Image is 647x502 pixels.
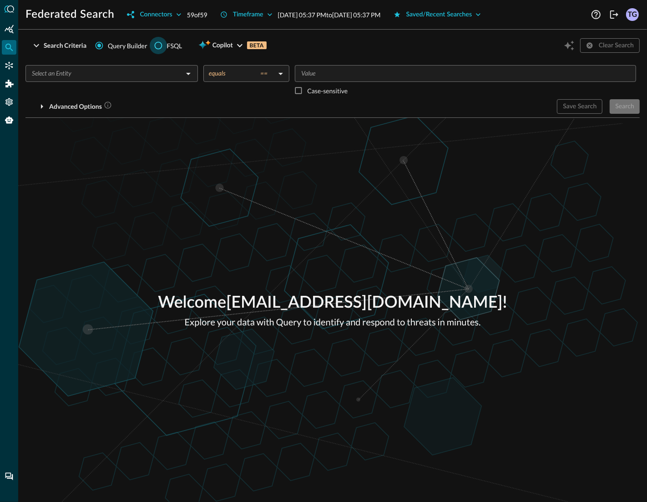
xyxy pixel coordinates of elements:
p: 59 of 59 [187,10,207,20]
input: Select an Entity [28,68,180,79]
button: Search Criteria [25,38,92,53]
div: FSQL [167,41,182,51]
div: Federated Search [2,40,16,55]
div: Query Agent [2,113,16,127]
div: Advanced Options [49,101,112,112]
button: Timeframe [215,7,278,22]
div: Connectors [2,58,16,73]
span: equals [209,69,226,77]
p: BETA [247,41,267,49]
button: Connectors [121,7,187,22]
div: equals [209,69,275,77]
div: Connectors [140,9,172,20]
button: Help [589,7,603,22]
div: Saved/Recent Searches [406,9,472,20]
span: Copilot [212,40,233,51]
div: Summary Insights [2,22,16,36]
p: Welcome [EMAIL_ADDRESS][DOMAIN_NAME] ! [158,291,507,315]
p: Explore your data with Query to identify and respond to threats in minutes. [158,315,507,329]
button: Logout [607,7,622,22]
button: Open [182,67,195,80]
h1: Federated Search [25,7,114,22]
span: == [260,69,268,77]
span: Query Builder [108,41,147,51]
button: Saved/Recent Searches [388,7,487,22]
div: Search Criteria [44,40,86,51]
div: Addons [2,76,17,91]
div: Chat [2,469,16,484]
div: TG [626,8,639,21]
div: Timeframe [233,9,263,20]
p: Case-sensitive [307,86,348,96]
button: Advanced Options [25,99,117,114]
input: Value [298,68,632,79]
button: CopilotBETA [193,38,272,53]
div: Settings [2,95,16,109]
p: [DATE] 05:37 PM to [DATE] 05:37 PM [278,10,381,20]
